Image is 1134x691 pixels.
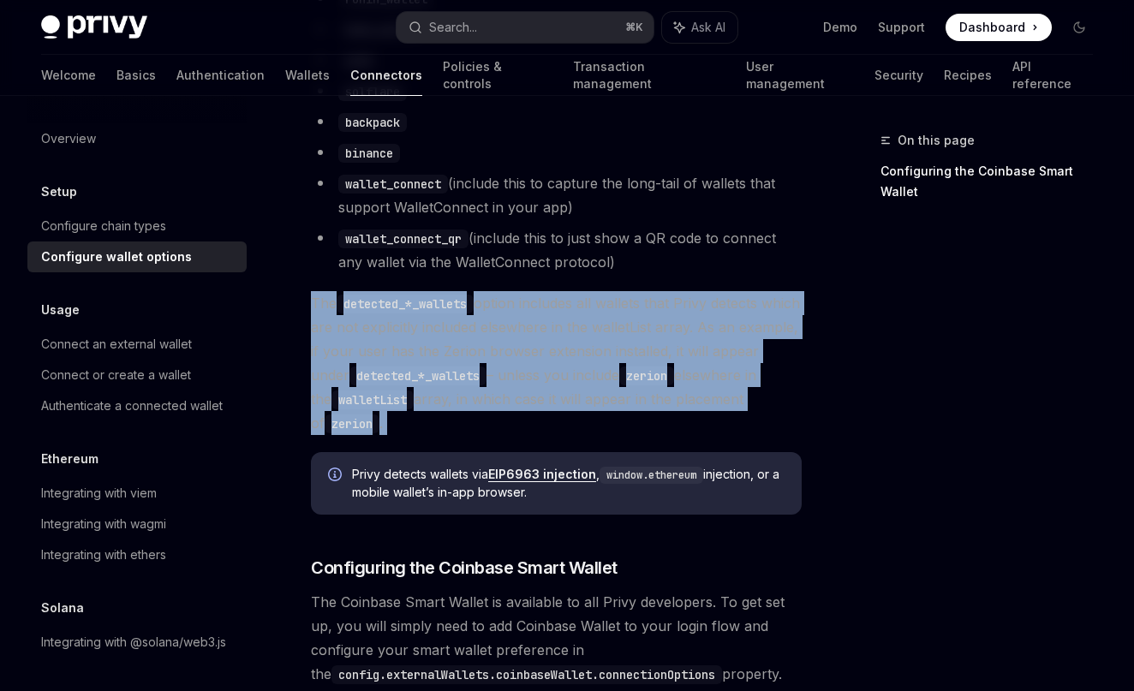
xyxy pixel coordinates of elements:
div: Configure wallet options [41,247,192,267]
a: Wallets [285,55,330,96]
code: zerion [619,366,674,385]
code: binance [338,144,400,163]
a: Overview [27,123,247,154]
a: Welcome [41,55,96,96]
div: Connect or create a wallet [41,365,191,385]
code: backpack [338,113,407,132]
span: On this page [898,130,975,151]
svg: Info [328,468,345,485]
a: Support [878,19,925,36]
h5: Setup [41,182,77,202]
a: Transaction management [573,55,725,96]
span: ⌘ K [625,21,643,34]
div: Connect an external wallet [41,334,192,354]
a: Policies & controls [443,55,552,96]
a: Security [874,55,923,96]
li: (include this to capture the long-tail of wallets that support WalletConnect in your app) [311,171,802,219]
a: Configure wallet options [27,241,247,272]
span: The option includes all wallets that Privy detects which are not explicitly included elsewhere in... [311,291,802,435]
img: dark logo [41,15,147,39]
li: (include this to just show a QR code to connect any wallet via the WalletConnect protocol) [311,226,802,274]
div: Configure chain types [41,216,166,236]
span: Dashboard [959,19,1025,36]
a: Integrating with @solana/web3.js [27,627,247,658]
code: config.externalWallets.coinbaseWallet.connectionOptions [331,665,722,684]
a: Configure chain types [27,211,247,241]
a: Connect an external wallet [27,329,247,360]
div: Integrating with viem [41,483,157,503]
a: Authentication [176,55,265,96]
span: Privy detects wallets via , injection, or a mobile wallet’s in-app browser. [352,466,785,501]
div: Search... [429,17,477,38]
div: Authenticate a connected wallet [41,396,223,416]
div: Integrating with @solana/web3.js [41,632,226,652]
a: Connectors [350,55,422,96]
a: Dashboard [946,14,1052,41]
a: Demo [823,19,857,36]
code: walletList [331,390,414,409]
a: Integrating with ethers [27,539,247,570]
h5: Ethereum [41,449,98,469]
button: Ask AI [662,12,737,43]
a: User management [746,55,854,96]
a: EIP6963 injection [488,467,596,482]
code: wallet_connect_qr [338,229,469,248]
a: Configuring the Coinbase Smart Wallet [880,158,1107,206]
div: Overview [41,128,96,149]
a: Integrating with wagmi [27,509,247,539]
code: wallet_connect [338,175,448,194]
h5: Usage [41,300,80,320]
code: detected_*_wallets [337,295,474,313]
button: Search...⌘K [397,12,654,43]
code: window.ethereum [600,467,703,484]
code: zerion [325,414,379,433]
button: Toggle dark mode [1065,14,1093,41]
a: Connect or create a wallet [27,360,247,390]
span: Configuring the Coinbase Smart Wallet [311,556,618,580]
h5: Solana [41,598,84,618]
div: Integrating with ethers [41,545,166,565]
span: The Coinbase Smart Wallet is available to all Privy developers. To get set up, you will simply ne... [311,590,802,686]
a: Basics [116,55,156,96]
a: Authenticate a connected wallet [27,390,247,421]
div: Integrating with wagmi [41,514,166,534]
a: API reference [1012,55,1093,96]
a: Recipes [944,55,992,96]
code: detected_*_wallets [349,366,486,385]
span: Ask AI [691,19,725,36]
a: Integrating with viem [27,478,247,509]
